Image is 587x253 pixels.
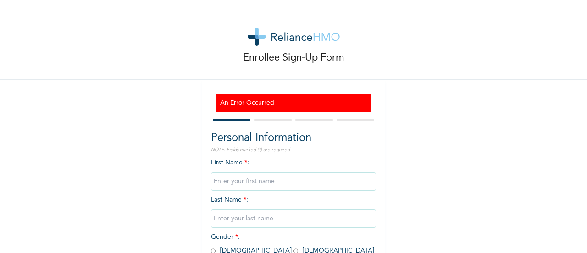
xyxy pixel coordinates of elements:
[211,130,376,146] h2: Personal Information
[211,172,376,191] input: Enter your first name
[243,51,344,66] p: Enrollee Sign-Up Form
[211,197,376,222] span: Last Name :
[211,146,376,153] p: NOTE: Fields marked (*) are required
[211,159,376,185] span: First Name :
[211,209,376,228] input: Enter your last name
[248,28,340,46] img: logo
[220,98,367,108] h3: An Error Occurred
